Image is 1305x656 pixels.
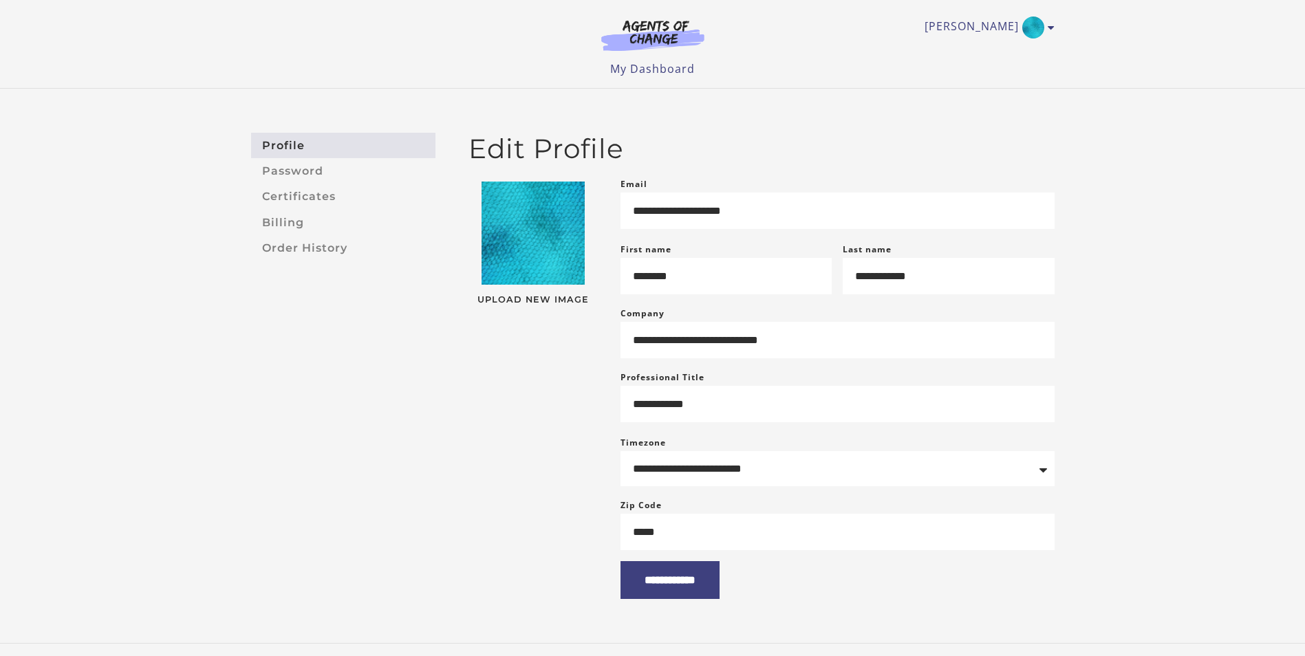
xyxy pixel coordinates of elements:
[251,158,435,184] a: Password
[468,296,598,305] span: Upload New Image
[468,133,1055,165] h2: Edit Profile
[621,243,671,255] label: First name
[621,437,666,448] label: Timezone
[621,176,647,193] label: Email
[251,210,435,235] a: Billing
[621,497,662,514] label: Zip Code
[843,243,892,255] label: Last name
[251,184,435,210] a: Certificates
[251,133,435,158] a: Profile
[251,235,435,261] a: Order History
[621,369,704,386] label: Professional Title
[621,305,665,322] label: Company
[925,17,1048,39] a: Toggle menu
[610,61,695,76] a: My Dashboard
[587,19,719,51] img: Agents of Change Logo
